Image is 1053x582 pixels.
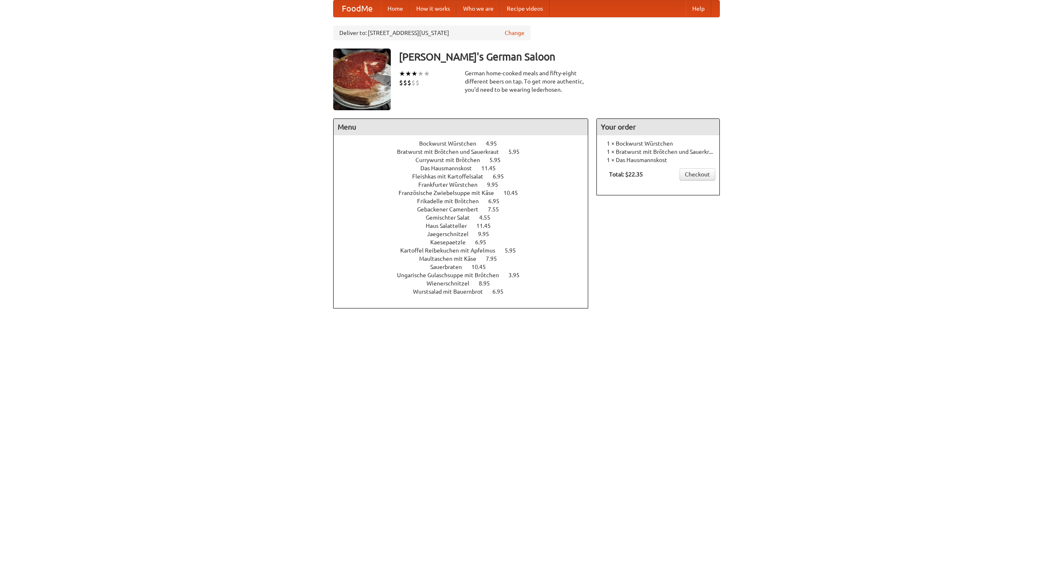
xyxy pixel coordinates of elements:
span: 11.45 [476,223,499,229]
span: Ungarische Gulaschsuppe mit Brötchen [397,272,507,278]
a: Checkout [680,168,715,181]
span: 4.55 [479,214,499,221]
a: Gebackener Camenbert 7.55 [417,206,514,213]
span: Sauerbraten [430,264,470,270]
li: ★ [405,69,411,78]
span: 7.55 [488,206,507,213]
span: Kartoffel Reibekuchen mit Apfelmus [400,247,503,254]
span: 6.95 [493,173,512,180]
span: Jaegerschnitzel [427,231,477,237]
img: angular.jpg [333,49,391,110]
span: 5.95 [489,157,509,163]
span: 5.95 [505,247,524,254]
a: Wurstsalad mit Bauernbrot 6.95 [413,288,519,295]
a: Wienerschnitzel 8.95 [427,280,505,287]
a: Gemischter Salat 4.55 [426,214,506,221]
a: Frankfurter Würstchen 9.95 [418,181,513,188]
span: 10.45 [503,190,526,196]
h4: Menu [334,119,588,135]
a: Bockwurst Würstchen 4.95 [419,140,512,147]
a: Recipe videos [500,0,550,17]
span: Currywurst mit Brötchen [415,157,488,163]
span: 6.95 [475,239,494,246]
div: Deliver to: [STREET_ADDRESS][US_STATE] [333,26,531,40]
span: Wienerschnitzel [427,280,478,287]
li: ★ [411,69,417,78]
li: $ [407,78,411,87]
span: Französische Zwiebelsuppe mit Käse [399,190,502,196]
a: Bratwurst mit Brötchen und Sauerkraut 5.95 [397,148,535,155]
span: Fleishkas mit Kartoffelsalat [412,173,492,180]
span: 6.95 [488,198,508,204]
li: ★ [399,69,405,78]
span: 8.95 [479,280,498,287]
span: 7.95 [486,255,505,262]
span: 9.95 [478,231,497,237]
a: Fleishkas mit Kartoffelsalat 6.95 [412,173,519,180]
a: Kartoffel Reibekuchen mit Apfelmus 5.95 [400,247,531,254]
span: Gemischter Salat [426,214,478,221]
a: Französische Zwiebelsuppe mit Käse 10.45 [399,190,533,196]
a: Change [505,29,524,37]
span: 9.95 [487,181,506,188]
a: Currywurst mit Brötchen 5.95 [415,157,516,163]
a: Das Hausmannskost 11.45 [420,165,511,172]
span: Das Hausmannskost [420,165,480,172]
a: Ungarische Gulaschsuppe mit Brötchen 3.95 [397,272,535,278]
li: 1 × Das Hausmannskost [601,156,715,164]
span: 4.95 [486,140,505,147]
a: FoodMe [334,0,381,17]
span: Bratwurst mit Brötchen und Sauerkraut [397,148,507,155]
a: Frikadelle mit Brötchen 6.95 [417,198,515,204]
li: $ [403,78,407,87]
span: Bockwurst Würstchen [419,140,485,147]
span: Wurstsalad mit Bauernbrot [413,288,491,295]
a: Home [381,0,410,17]
span: 5.95 [508,148,528,155]
a: Haus Salatteller 11.45 [426,223,506,229]
span: Gebackener Camenbert [417,206,487,213]
a: Help [686,0,711,17]
li: $ [411,78,415,87]
li: 1 × Bratwurst mit Brötchen und Sauerkraut [601,148,715,156]
li: ★ [424,69,430,78]
span: Frikadelle mit Brötchen [417,198,487,204]
li: ★ [417,69,424,78]
li: $ [415,78,420,87]
span: 10.45 [471,264,494,270]
a: Maultaschen mit Käse 7.95 [419,255,512,262]
span: 6.95 [492,288,512,295]
a: Who we are [457,0,500,17]
a: Jaegerschnitzel 9.95 [427,231,504,237]
span: Haus Salatteller [426,223,475,229]
a: Sauerbraten 10.45 [430,264,501,270]
span: Maultaschen mit Käse [419,255,485,262]
a: How it works [410,0,457,17]
h4: Your order [597,119,719,135]
span: 11.45 [481,165,504,172]
span: Kaesepaetzle [430,239,474,246]
span: 3.95 [508,272,528,278]
b: Total: $22.35 [609,171,643,178]
li: $ [399,78,403,87]
li: 1 × Bockwurst Würstchen [601,139,715,148]
div: German home-cooked meals and fifty-eight different beers on tap. To get more authentic, you'd nee... [465,69,588,94]
a: Kaesepaetzle 6.95 [430,239,501,246]
span: Frankfurter Würstchen [418,181,486,188]
h3: [PERSON_NAME]'s German Saloon [399,49,720,65]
